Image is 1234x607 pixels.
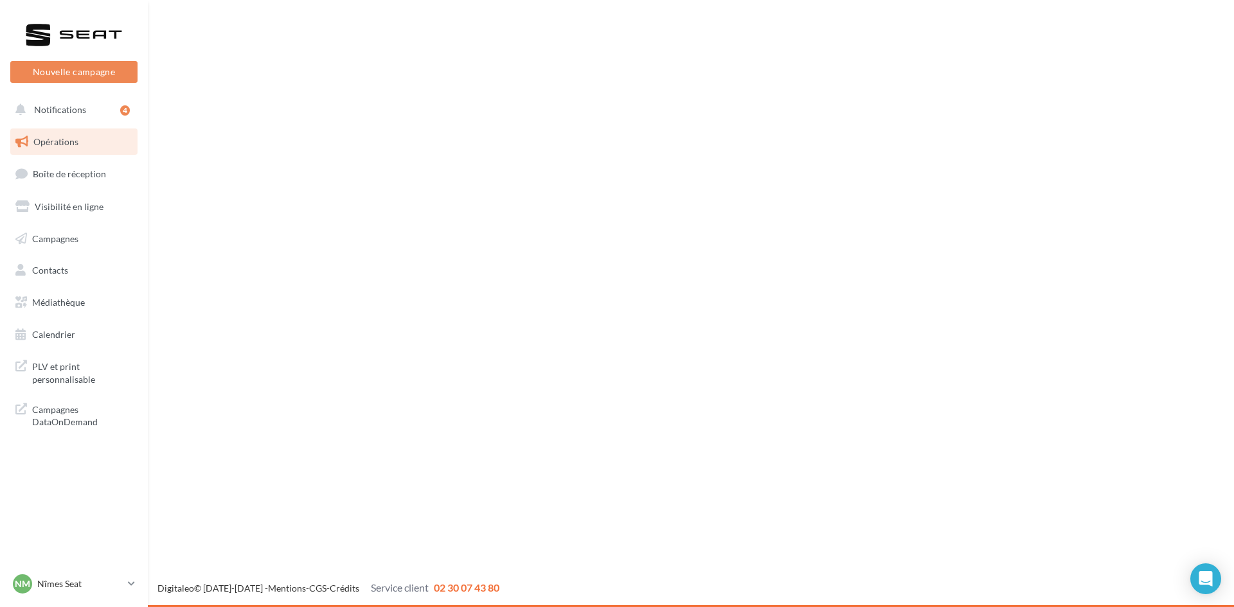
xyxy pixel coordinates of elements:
a: Nm Nîmes Seat [10,572,138,596]
a: Boîte de réception [8,160,140,188]
a: PLV et print personnalisable [8,353,140,391]
a: Campagnes [8,225,140,252]
span: © [DATE]-[DATE] - - - [157,583,499,594]
a: Contacts [8,257,140,284]
a: Digitaleo [157,583,194,594]
span: Médiathèque [32,297,85,308]
div: Open Intercom Messenger [1190,563,1221,594]
a: Calendrier [8,321,140,348]
a: Campagnes DataOnDemand [8,396,140,434]
span: Campagnes [32,233,78,243]
span: PLV et print personnalisable [32,358,132,385]
a: Mentions [268,583,306,594]
span: 02 30 07 43 80 [434,581,499,594]
span: Calendrier [32,329,75,340]
span: Nm [15,577,30,590]
a: Crédits [330,583,359,594]
button: Nouvelle campagne [10,61,138,83]
a: Médiathèque [8,289,140,316]
span: Contacts [32,265,68,276]
a: Visibilité en ligne [8,193,140,220]
span: Boîte de réception [33,168,106,179]
span: Visibilité en ligne [35,201,103,212]
a: Opérations [8,128,140,155]
span: Service client [371,581,429,594]
p: Nîmes Seat [37,577,123,590]
span: Notifications [34,104,86,115]
span: Campagnes DataOnDemand [32,401,132,428]
button: Notifications 4 [8,96,135,123]
span: Opérations [33,136,78,147]
a: CGS [309,583,326,594]
div: 4 [120,105,130,116]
